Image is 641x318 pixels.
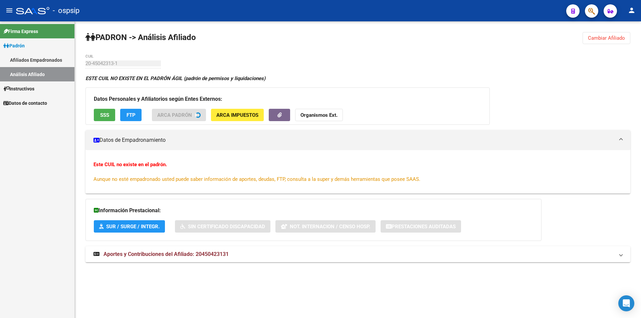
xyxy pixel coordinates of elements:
[275,220,376,233] button: Not. Internacion / Censo Hosp.
[3,99,47,107] span: Datos de contacto
[85,246,630,262] mat-expansion-panel-header: Aportes y Contribuciones del Afiliado: 20450423131
[588,35,625,41] span: Cambiar Afiliado
[583,32,630,44] button: Cambiar Afiliado
[53,3,79,18] span: - ospsip
[3,42,25,49] span: Padrón
[85,130,630,150] mat-expansion-panel-header: Datos de Empadronamiento
[211,109,264,121] button: ARCA Impuestos
[175,220,270,233] button: Sin Certificado Discapacidad
[5,6,13,14] mat-icon: menu
[381,220,461,233] button: Prestaciones Auditadas
[628,6,636,14] mat-icon: person
[94,94,481,104] h3: Datos Personales y Afiliatorios según Entes Externos:
[290,224,370,230] span: Not. Internacion / Censo Hosp.
[93,162,167,168] strong: Este CUIL no existe en el padrón.
[152,109,206,121] button: ARCA Padrón
[216,112,258,118] span: ARCA Impuestos
[300,112,338,118] strong: Organismos Ext.
[392,224,456,230] span: Prestaciones Auditadas
[103,251,229,257] span: Aportes y Contribuciones del Afiliado: 20450423131
[3,28,38,35] span: Firma Express
[85,33,196,42] strong: PADRON -> Análisis Afiliado
[618,295,634,311] div: Open Intercom Messenger
[106,224,160,230] span: SUR / SURGE / INTEGR.
[295,109,343,121] button: Organismos Ext.
[94,220,165,233] button: SUR / SURGE / INTEGR.
[93,136,614,144] mat-panel-title: Datos de Empadronamiento
[85,75,265,81] strong: ESTE CUIL NO EXISTE EN EL PADRÓN ÁGIL (padrón de permisos y liquidaciones)
[100,112,109,118] span: SSS
[127,112,136,118] span: FTP
[85,150,630,194] div: Datos de Empadronamiento
[94,206,533,215] h3: Información Prestacional:
[93,176,420,182] span: Aunque no esté empadronado usted puede saber información de aportes, deudas, FTP, consulta a la s...
[188,224,265,230] span: Sin Certificado Discapacidad
[120,109,142,121] button: FTP
[157,112,192,118] span: ARCA Padrón
[3,85,34,92] span: Instructivos
[94,109,115,121] button: SSS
